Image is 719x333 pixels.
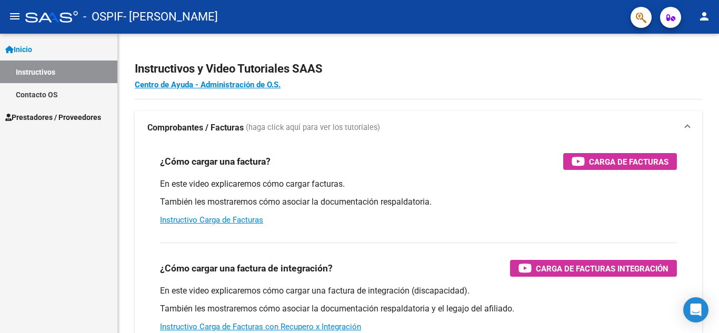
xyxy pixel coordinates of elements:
mat-expansion-panel-header: Comprobantes / Facturas (haga click aquí para ver los tutoriales) [135,111,702,145]
span: Carga de Facturas Integración [536,262,668,275]
span: - OSPIF [83,5,123,28]
h3: ¿Cómo cargar una factura? [160,154,271,169]
strong: Comprobantes / Facturas [147,122,244,134]
a: Instructivo Carga de Facturas [160,215,263,225]
mat-icon: person [698,10,711,23]
h2: Instructivos y Video Tutoriales SAAS [135,59,702,79]
div: Open Intercom Messenger [683,297,708,322]
p: También les mostraremos cómo asociar la documentación respaldatoria. [160,196,677,208]
p: También les mostraremos cómo asociar la documentación respaldatoria y el legajo del afiliado. [160,303,677,315]
mat-icon: menu [8,10,21,23]
p: En este video explicaremos cómo cargar una factura de integración (discapacidad). [160,285,677,297]
span: (haga click aquí para ver los tutoriales) [246,122,380,134]
button: Carga de Facturas Integración [510,260,677,277]
span: - [PERSON_NAME] [123,5,218,28]
p: En este video explicaremos cómo cargar facturas. [160,178,677,190]
h3: ¿Cómo cargar una factura de integración? [160,261,333,276]
span: Inicio [5,44,32,55]
a: Instructivo Carga de Facturas con Recupero x Integración [160,322,361,331]
span: Prestadores / Proveedores [5,112,101,123]
span: Carga de Facturas [589,155,668,168]
button: Carga de Facturas [563,153,677,170]
a: Centro de Ayuda - Administración de O.S. [135,80,281,89]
